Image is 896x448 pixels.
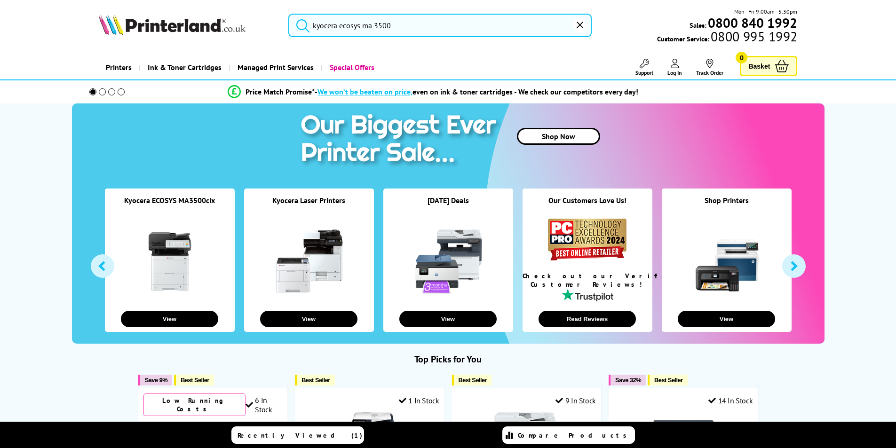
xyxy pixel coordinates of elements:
a: Printerland Logo [99,14,277,37]
div: [DATE] Deals [383,196,513,217]
span: Support [635,69,653,76]
b: 0800 840 1992 [708,14,797,31]
button: View [121,311,218,327]
a: Shop Now [517,128,600,145]
span: Sales: [690,21,706,30]
span: Customer Service: [657,32,797,43]
button: Best Seller [174,375,214,385]
a: Managed Print Services [229,55,321,79]
a: Support [635,59,653,76]
div: 1 In Stock [399,396,439,405]
button: View [399,311,497,327]
button: Save 32% [609,375,646,385]
span: 0 [736,52,747,63]
div: Low Running Costs [143,393,246,416]
a: Kyocera Laser Printers [272,196,345,205]
div: Shop Printers [662,196,792,217]
button: View [260,311,357,327]
img: Printerland Logo [99,14,246,35]
div: 14 In Stock [708,396,753,405]
button: Save 9% [138,375,172,385]
a: 0800 840 1992 [706,18,797,27]
span: Best Seller [459,377,487,384]
img: printer sale [296,103,506,177]
div: - even on ink & toner cartridges - We check our competitors every day! [315,87,638,96]
div: Our Customers Love Us! [523,196,652,217]
a: Compare Products [502,426,635,444]
button: Best Seller [452,375,492,385]
li: modal_Promise [77,84,790,100]
a: Recently Viewed (1) [231,426,364,444]
span: Recently Viewed (1) [238,431,363,440]
span: Ink & Toner Cartridges [148,55,222,79]
span: We won’t be beaten on price, [317,87,412,96]
span: Basket [748,60,770,72]
span: Best Seller [181,377,209,384]
span: Best Seller [654,377,683,384]
button: Best Seller [648,375,688,385]
div: Check out our Verified Customer Reviews! [523,272,652,289]
span: Mon - Fri 9:00am - 5:30pm [734,7,797,16]
button: View [678,311,775,327]
a: Special Offers [321,55,381,79]
a: Kyocera ECOSYS MA3500cix [124,196,215,205]
button: Best Seller [295,375,335,385]
span: 0800 995 1992 [709,32,797,41]
a: Printers [99,55,139,79]
div: 6 In Stock [246,395,282,414]
span: Log In [667,69,682,76]
span: Save 32% [615,377,641,384]
button: Read Reviews [539,311,636,327]
a: Log In [667,59,682,76]
a: Track Order [696,59,723,76]
div: 9 In Stock [555,396,596,405]
span: Save 9% [145,377,167,384]
span: Best Seller [301,377,330,384]
span: Price Match Promise* [246,87,315,96]
a: Basket 0 [740,56,797,76]
span: Compare Products [518,431,632,440]
a: Ink & Toner Cartridges [139,55,229,79]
